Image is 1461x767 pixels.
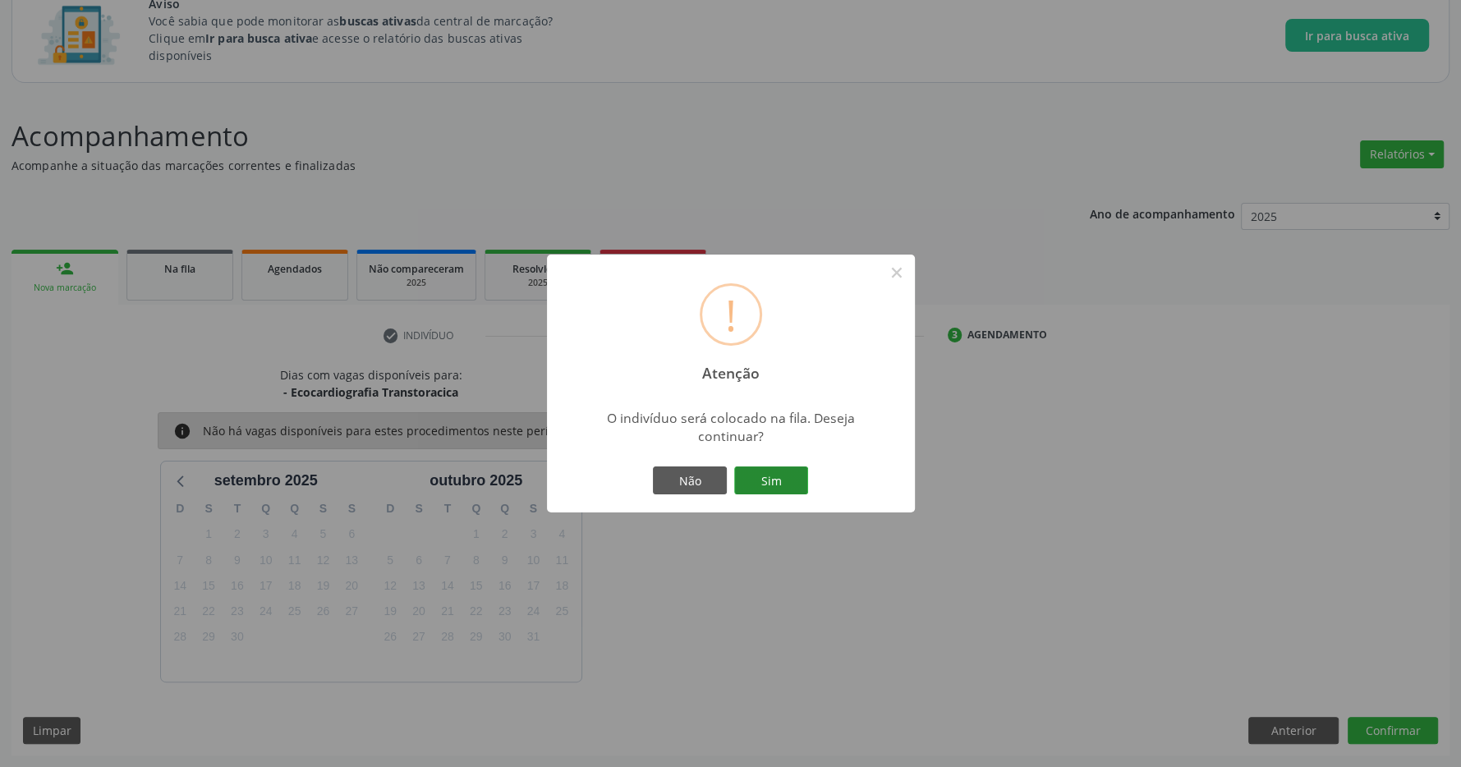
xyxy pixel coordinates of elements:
button: Sim [734,466,808,494]
div: O indivíduo será colocado na fila. Deseja continuar? [586,409,875,445]
div: ! [725,286,737,343]
button: Close this dialog [883,259,911,287]
button: Não [653,466,727,494]
h2: Atenção [687,353,774,382]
